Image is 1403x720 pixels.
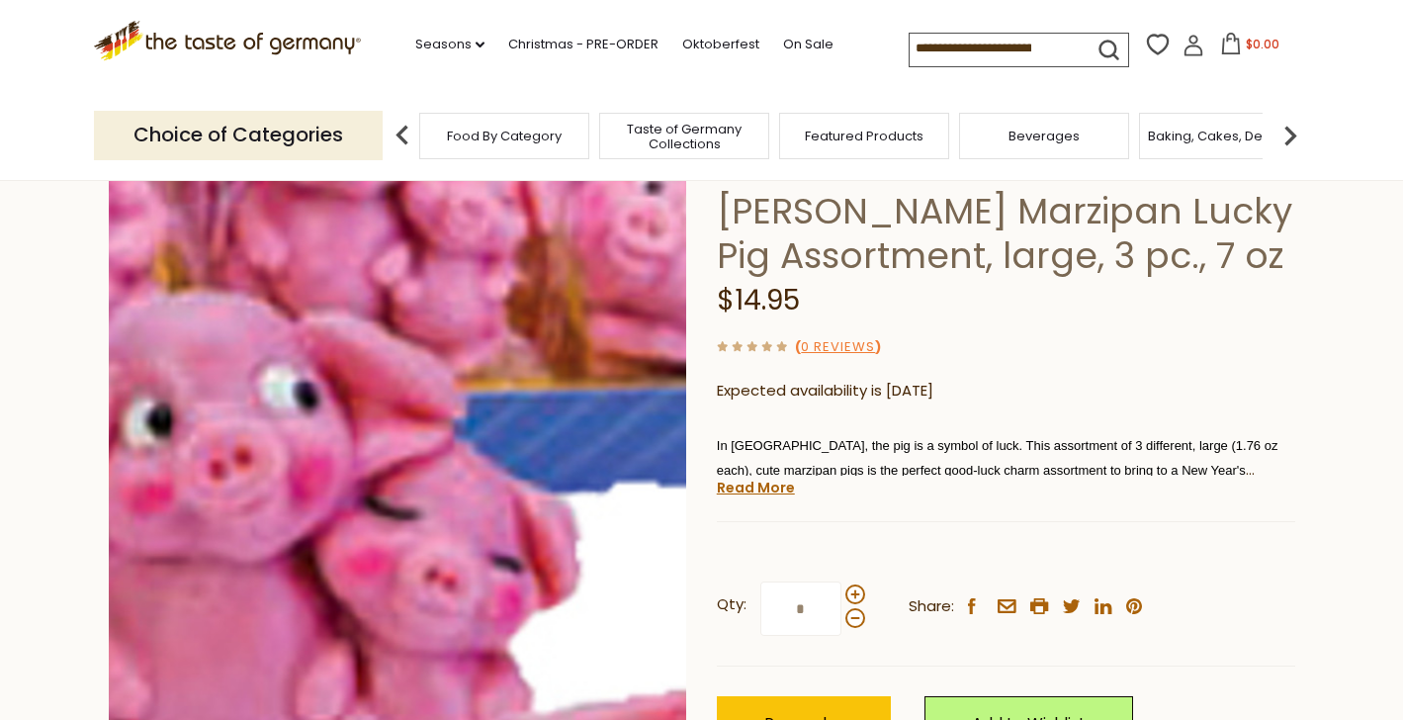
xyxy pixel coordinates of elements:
a: Featured Products [805,129,923,143]
h1: [PERSON_NAME] Marzipan Lucky Pig Assortment, large, 3 pc., 7 oz [717,189,1295,278]
img: next arrow [1271,116,1310,155]
span: $14.95 [717,281,800,319]
a: Taste of Germany Collections [605,122,763,151]
span: ( ) [795,337,881,356]
p: Expected availability is [DATE] [717,379,1295,404]
span: In [GEOGRAPHIC_DATA], the pig is a symbol of luck. This assortment of 3 different, large (1.76 oz... [717,438,1278,502]
a: Oktoberfest [682,34,759,55]
a: Christmas - PRE-ORDER [508,34,658,55]
p: Choice of Categories [94,111,383,159]
input: Qty: [760,582,841,636]
a: Read More [717,478,795,497]
img: previous arrow [383,116,422,155]
a: 0 Reviews [801,337,875,358]
span: Share: [909,594,954,619]
button: $0.00 [1208,33,1292,62]
a: Beverages [1008,129,1080,143]
strong: Qty: [717,592,746,617]
a: On Sale [783,34,833,55]
a: Baking, Cakes, Desserts [1148,129,1301,143]
a: Seasons [415,34,484,55]
span: $0.00 [1246,36,1279,52]
a: Food By Category [447,129,562,143]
